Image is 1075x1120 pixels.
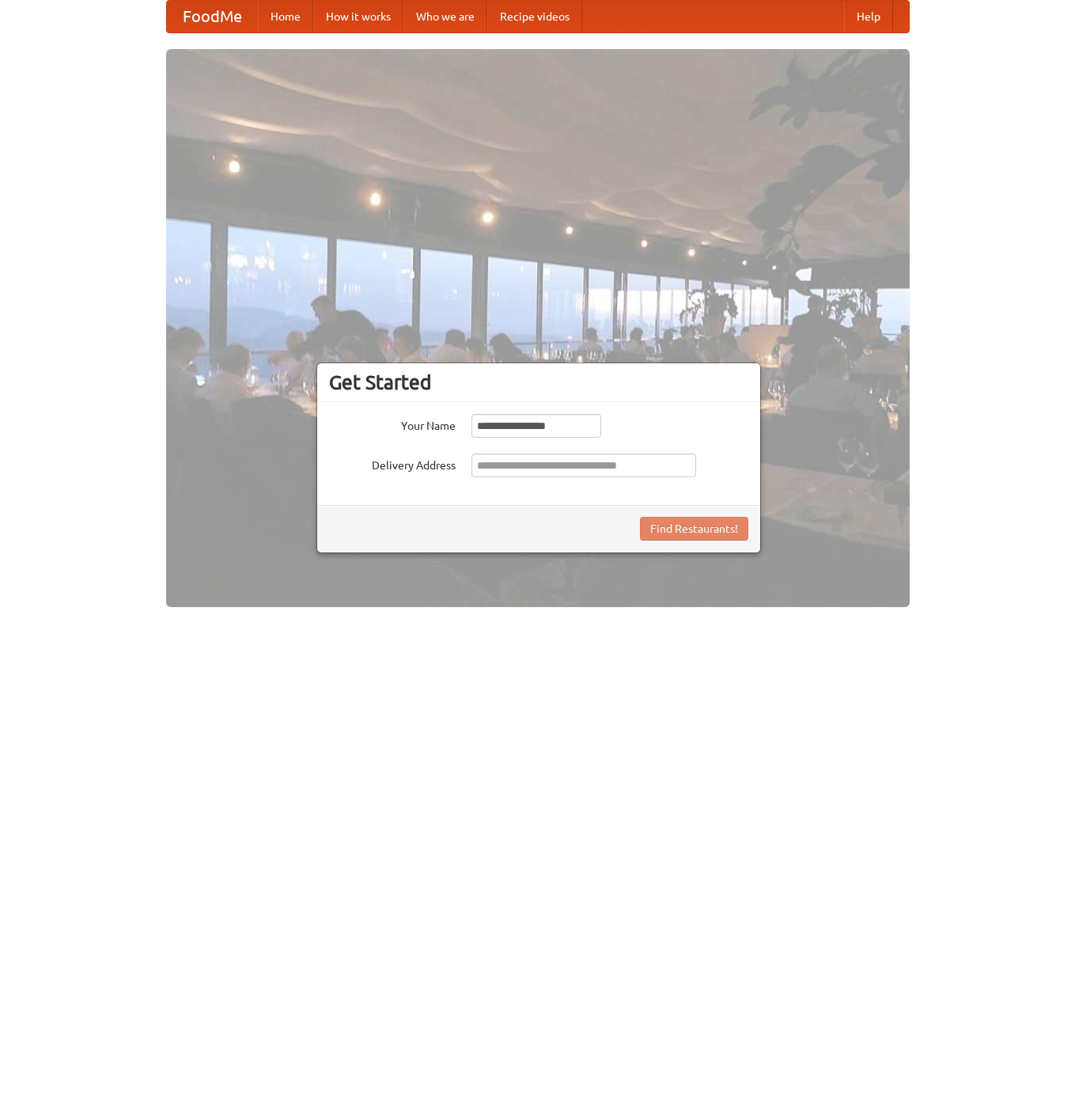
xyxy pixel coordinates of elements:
[313,1,403,32] a: How it works
[403,1,487,32] a: Who we are
[258,1,313,32] a: Home
[329,414,456,434] label: Your Name
[640,517,748,541] button: Find Restaurants!
[329,370,748,394] h3: Get Started
[487,1,582,32] a: Recipe videos
[329,454,456,473] label: Delivery Address
[844,1,893,32] a: Help
[167,1,258,32] a: FoodMe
